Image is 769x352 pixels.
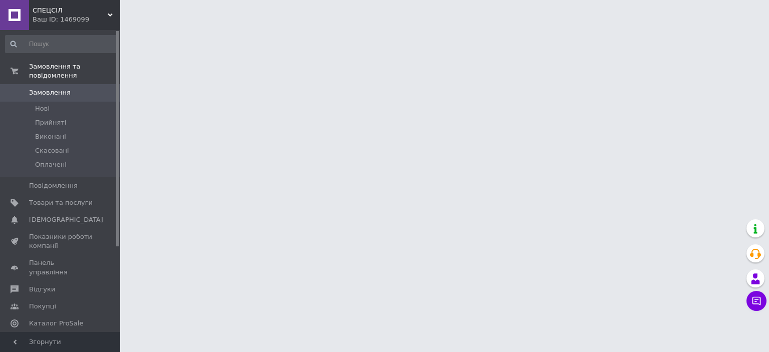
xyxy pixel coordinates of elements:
button: Чат з покупцем [746,291,766,311]
span: Панель управління [29,258,93,276]
span: Покупці [29,302,56,311]
span: Виконані [35,132,66,141]
span: Показники роботи компанії [29,232,93,250]
div: Ваш ID: 1469099 [33,15,120,24]
span: Відгуки [29,285,55,294]
span: Нові [35,104,50,113]
span: Повідомлення [29,181,78,190]
span: Скасовані [35,146,69,155]
span: Товари та послуги [29,198,93,207]
span: [DEMOGRAPHIC_DATA] [29,215,103,224]
span: Оплачені [35,160,67,169]
span: Замовлення та повідомлення [29,62,120,80]
span: СПЕЦСІЛ [33,6,108,15]
span: Каталог ProSale [29,319,83,328]
span: Замовлення [29,88,71,97]
span: Прийняті [35,118,66,127]
input: Пошук [5,35,118,53]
